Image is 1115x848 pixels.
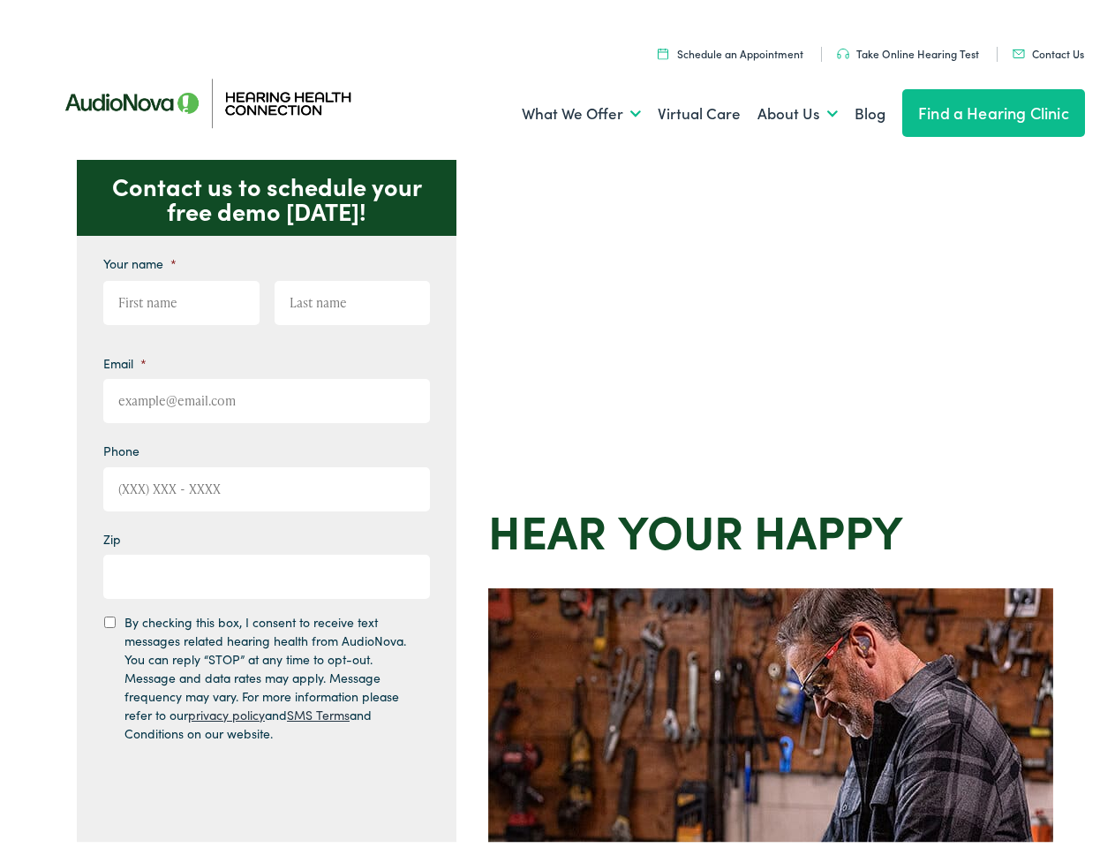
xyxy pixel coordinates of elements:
input: (XXX) XXX - XXXX [103,462,430,506]
a: Take Online Hearing Test [837,41,979,56]
label: Zip [103,526,121,541]
strong: your Happy [618,492,903,556]
input: First name [103,276,260,320]
a: What We Offer [522,76,641,141]
strong: Hear [488,492,606,556]
img: utility icon [1013,44,1025,53]
a: privacy policy [188,700,265,718]
label: Email [103,350,147,366]
a: Find a Hearing Clinic [902,84,1085,132]
label: Phone [103,437,139,453]
label: Your name [103,250,177,266]
input: Last name [275,276,431,320]
label: By checking this box, I consent to receive text messages related hearing health from AudioNova. Y... [124,608,414,738]
a: SMS Terms [287,700,350,718]
a: Schedule an Appointment [658,41,803,56]
img: utility icon [658,42,668,54]
a: Contact Us [1013,41,1084,56]
img: utility icon [837,43,849,54]
p: Contact us to schedule your free demo [DATE]! [77,155,456,231]
input: example@email.com [103,374,430,418]
a: About Us [757,76,838,141]
a: Blog [855,76,885,141]
a: Virtual Care [658,76,741,141]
